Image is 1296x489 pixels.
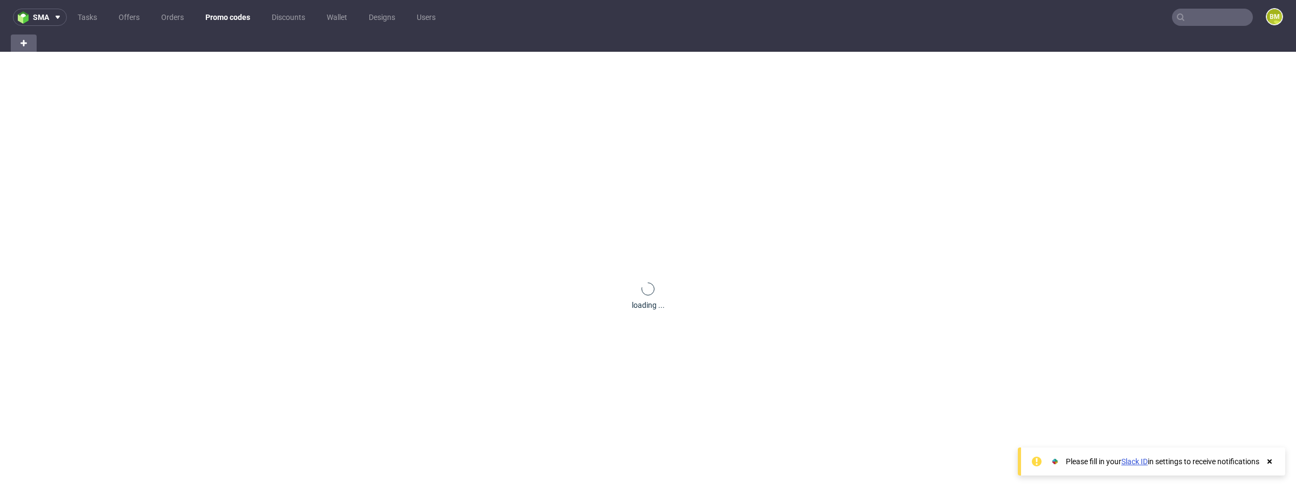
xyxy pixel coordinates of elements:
a: Users [410,9,442,26]
div: Please fill in your in settings to receive notifications [1066,456,1259,467]
a: Orders [155,9,190,26]
div: loading ... [632,300,665,311]
span: sma [33,13,49,21]
a: Offers [112,9,146,26]
a: Promo codes [199,9,257,26]
a: Discounts [265,9,312,26]
a: Slack ID [1121,457,1148,466]
button: sma [13,9,67,26]
a: Wallet [320,9,354,26]
a: Designs [362,9,402,26]
figcaption: BM [1267,9,1282,24]
img: Slack [1050,456,1060,467]
a: Tasks [71,9,104,26]
img: logo [18,11,33,24]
